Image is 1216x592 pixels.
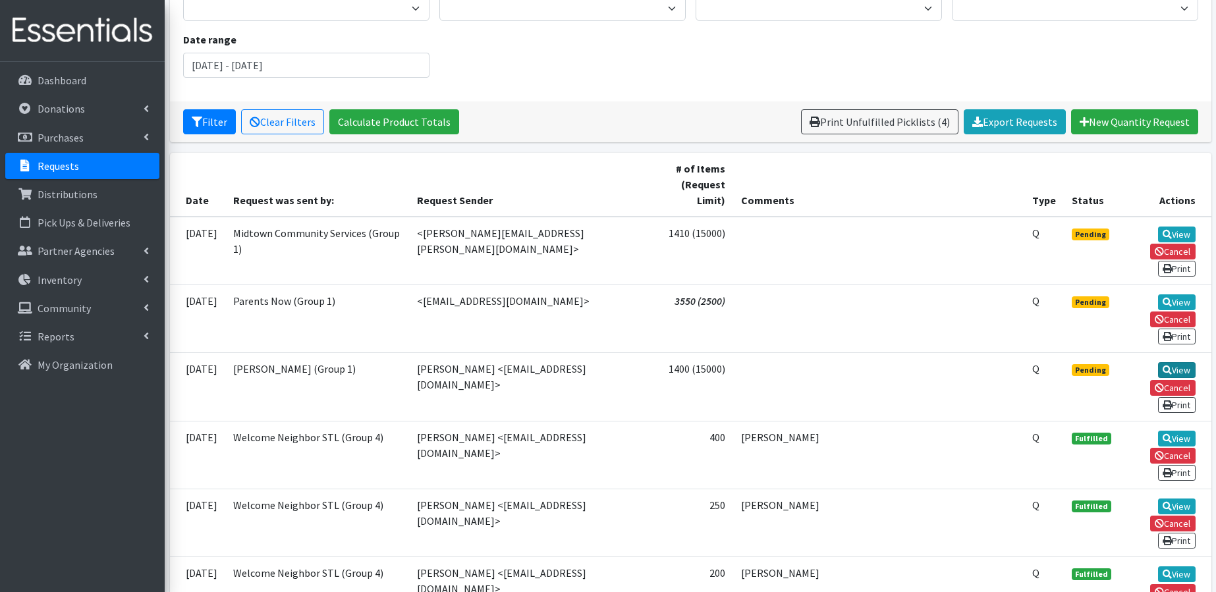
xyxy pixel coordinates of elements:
td: Welcome Neighbor STL (Group 4) [225,489,410,556]
th: Request was sent by: [225,153,410,217]
a: Partner Agencies [5,238,159,264]
th: Request Sender [409,153,643,217]
td: 400 [643,421,732,489]
td: 3550 (2500) [643,284,732,352]
a: Export Requests [964,109,1066,134]
abbr: Quantity [1032,294,1039,308]
p: Dashboard [38,74,86,87]
a: Print [1158,465,1196,481]
abbr: Quantity [1032,498,1039,512]
a: Inventory [5,267,159,293]
p: Partner Agencies [38,244,115,257]
a: Community [5,295,159,321]
a: Cancel [1150,244,1196,259]
a: Donations [5,95,159,122]
a: View [1158,362,1196,378]
abbr: Quantity [1032,362,1039,375]
p: Pick Ups & Deliveries [38,216,130,229]
a: New Quantity Request [1071,109,1198,134]
a: My Organization [5,352,159,378]
a: View [1158,227,1196,242]
td: [PERSON_NAME] (Group 1) [225,353,410,421]
td: [DATE] [170,284,225,352]
span: Fulfilled [1072,500,1111,512]
td: Parents Now (Group 1) [225,284,410,352]
a: Print Unfulfilled Picklists (4) [801,109,958,134]
a: View [1158,498,1196,514]
td: 1410 (15000) [643,217,732,285]
a: Purchases [5,124,159,151]
button: Filter [183,109,236,134]
a: Distributions [5,181,159,207]
p: Reports [38,330,74,343]
a: View [1158,294,1196,310]
label: Date range [183,32,236,47]
span: Fulfilled [1072,433,1111,444]
p: Requests [38,159,79,173]
th: Actions [1119,153,1211,217]
a: Dashboard [5,67,159,94]
th: Status [1064,153,1119,217]
a: Requests [5,153,159,179]
a: Pick Ups & Deliveries [5,209,159,236]
p: Distributions [38,188,97,201]
th: # of Items (Request Limit) [643,153,732,217]
span: Pending [1072,364,1109,376]
a: View [1158,566,1196,582]
td: [PERSON_NAME] <[EMAIL_ADDRESS][DOMAIN_NAME]> [409,353,643,421]
td: Midtown Community Services (Group 1) [225,217,410,285]
abbr: Quantity [1032,566,1039,579]
a: Clear Filters [241,109,324,134]
abbr: Quantity [1032,431,1039,444]
td: <[PERSON_NAME][EMAIL_ADDRESS][PERSON_NAME][DOMAIN_NAME]> [409,217,643,285]
td: [DATE] [170,217,225,285]
td: [DATE] [170,353,225,421]
td: Welcome Neighbor STL (Group 4) [225,421,410,489]
img: HumanEssentials [5,9,159,53]
td: 1400 (15000) [643,353,732,421]
a: Reports [5,323,159,350]
p: Community [38,302,91,315]
th: Type [1024,153,1064,217]
th: Date [170,153,225,217]
td: [DATE] [170,421,225,489]
td: [PERSON_NAME] <[EMAIL_ADDRESS][DOMAIN_NAME]> [409,421,643,489]
td: <[EMAIL_ADDRESS][DOMAIN_NAME]> [409,284,643,352]
a: Print [1158,329,1196,344]
a: View [1158,431,1196,446]
input: January 1, 2011 - December 31, 2011 [183,53,429,78]
a: Calculate Product Totals [329,109,459,134]
td: [PERSON_NAME] [733,489,1024,556]
td: [DATE] [170,489,225,556]
a: Print [1158,261,1196,277]
td: [PERSON_NAME] [733,421,1024,489]
a: Cancel [1150,380,1196,396]
span: Pending [1072,229,1109,240]
p: Donations [38,102,85,115]
p: Purchases [38,131,84,144]
td: 250 [643,489,732,556]
p: Inventory [38,273,82,286]
a: Print [1158,397,1196,413]
a: Cancel [1150,516,1196,531]
p: My Organization [38,358,113,371]
abbr: Quantity [1032,227,1039,240]
a: Cancel [1150,311,1196,327]
th: Comments [733,153,1024,217]
td: [PERSON_NAME] <[EMAIL_ADDRESS][DOMAIN_NAME]> [409,489,643,556]
a: Cancel [1150,448,1196,464]
a: Print [1158,533,1196,549]
span: Fulfilled [1072,568,1111,580]
span: Pending [1072,296,1109,308]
